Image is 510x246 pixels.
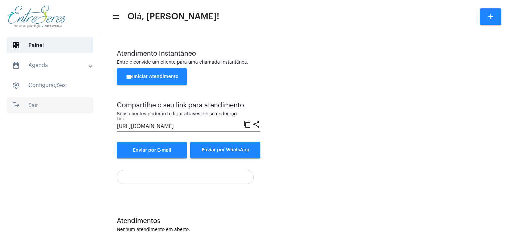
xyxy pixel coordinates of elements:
div: Entre e convide um cliente para uma chamada instantânea. [117,60,493,65]
span: Enviar por E-mail [133,148,171,153]
button: Enviar por WhatsApp [190,142,260,158]
a: Enviar por E-mail [117,142,187,158]
span: Configurações [7,77,93,93]
mat-icon: add [487,13,495,21]
img: aa27006a-a7e4-c883-abf8-315c10fe6841.png [5,3,68,30]
mat-icon: sidenav icon [112,13,119,21]
span: sidenav icon [12,41,20,49]
button: Iniciar Atendimento [117,68,187,85]
span: Painel [7,37,93,53]
mat-expansion-panel-header: sidenav iconAgenda [4,57,100,73]
div: Atendimento Instantâneo [117,50,493,57]
mat-icon: content_copy [243,120,251,128]
span: Sair [7,97,93,113]
div: Compartilhe o seu link para atendimento [117,102,260,109]
span: Olá, [PERSON_NAME]! [127,11,219,22]
div: Seus clientes poderão te ligar através desse endereço. [117,112,260,117]
mat-panel-title: Agenda [12,61,89,69]
mat-icon: sidenav icon [12,101,20,109]
span: Iniciar Atendimento [125,74,179,79]
div: Atendimentos [117,217,493,225]
mat-icon: sidenav icon [12,61,20,69]
mat-icon: share [252,120,260,128]
div: Nenhum atendimento em aberto. [117,227,493,232]
span: sidenav icon [12,81,20,89]
span: Enviar por WhatsApp [202,148,249,152]
mat-icon: videocam [125,73,134,81]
